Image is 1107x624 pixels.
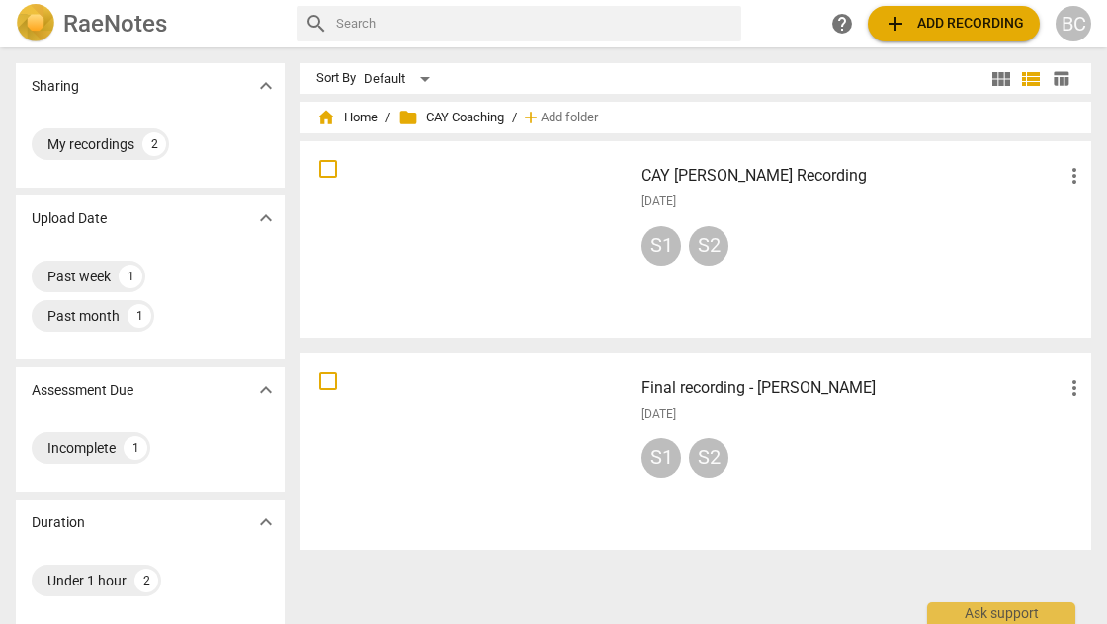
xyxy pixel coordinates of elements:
[32,76,79,97] p: Sharing
[316,108,336,127] span: home
[641,194,676,210] span: [DATE]
[512,111,517,125] span: /
[364,63,437,95] div: Default
[868,6,1040,41] button: Upload
[254,74,278,98] span: expand_more
[251,203,281,233] button: Show more
[385,111,390,125] span: /
[254,206,278,230] span: expand_more
[134,569,158,592] div: 2
[398,108,504,127] span: CAY Coaching
[884,12,907,36] span: add
[689,226,728,266] div: S2
[304,12,328,36] span: search
[830,12,854,36] span: help
[251,375,281,405] button: Show more
[989,67,1013,91] span: view_module
[32,512,85,533] p: Duration
[884,12,1024,36] span: Add recording
[251,71,281,101] button: Show more
[641,164,1063,188] h3: CAY Lilian Recording
[47,267,111,286] div: Past week
[521,108,541,127] span: add
[251,507,281,537] button: Show more
[128,304,151,328] div: 1
[641,406,676,423] span: [DATE]
[307,148,1084,331] a: CAY [PERSON_NAME] Recording[DATE]S1S2
[47,134,134,154] div: My recordings
[641,376,1063,400] h3: Final recording - Eva
[1052,69,1070,88] span: table_chart
[316,108,378,127] span: Home
[927,602,1075,624] div: Ask support
[124,436,147,460] div: 1
[47,306,120,326] div: Past month
[119,265,142,288] div: 1
[307,360,1084,543] a: Final recording - [PERSON_NAME][DATE]S1S2
[541,111,598,125] span: Add folder
[641,226,681,266] div: S1
[1019,67,1043,91] span: view_list
[47,438,116,458] div: Incomplete
[1063,164,1086,188] span: more_vert
[32,208,107,229] p: Upload Date
[16,4,281,43] a: LogoRaeNotes
[1056,6,1091,41] button: BC
[254,510,278,534] span: expand_more
[316,71,356,86] div: Sort By
[254,378,278,402] span: expand_more
[1063,376,1086,400] span: more_vert
[1046,64,1075,94] button: Table view
[63,10,167,38] h2: RaeNotes
[986,64,1016,94] button: Tile view
[16,4,55,43] img: Logo
[47,571,127,590] div: Under 1 hour
[398,108,418,127] span: folder
[336,8,733,39] input: Search
[824,6,860,41] a: Help
[689,438,728,478] div: S2
[641,438,681,478] div: S1
[32,380,133,401] p: Assessment Due
[142,132,166,156] div: 2
[1016,64,1046,94] button: List view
